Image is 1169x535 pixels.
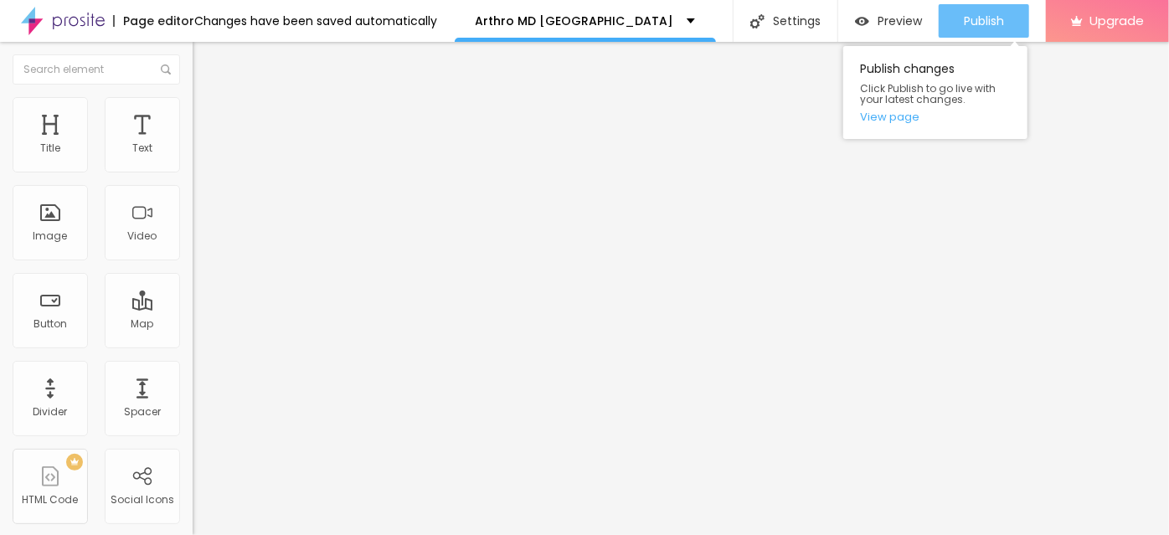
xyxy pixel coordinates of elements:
[161,64,171,75] img: Icone
[860,111,1011,122] a: View page
[838,4,939,38] button: Preview
[1089,13,1144,28] span: Upgrade
[132,142,152,154] div: Text
[33,230,68,242] div: Image
[113,15,194,27] div: Page editor
[33,318,67,330] div: Button
[855,14,869,28] img: view-1.svg
[843,46,1027,139] div: Publish changes
[193,42,1169,535] iframe: Editor
[131,318,154,330] div: Map
[40,142,60,154] div: Title
[128,230,157,242] div: Video
[13,54,180,85] input: Search element
[194,15,437,27] div: Changes have been saved automatically
[23,494,79,506] div: HTML Code
[964,14,1004,28] span: Publish
[939,4,1029,38] button: Publish
[750,14,765,28] img: Icone
[124,406,161,418] div: Spacer
[860,83,1011,105] span: Click Publish to go live with your latest changes.
[476,15,674,27] p: Arthro MD [GEOGRAPHIC_DATA]
[33,406,68,418] div: Divider
[878,14,922,28] span: Preview
[111,494,174,506] div: Social Icons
